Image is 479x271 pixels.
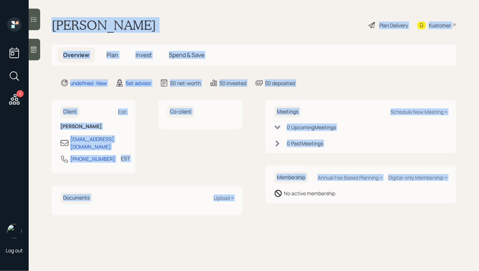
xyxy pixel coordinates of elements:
[52,17,156,33] h1: [PERSON_NAME]
[390,108,447,115] div: Schedule New Meeting +
[429,22,451,29] div: Kustomer
[169,51,204,59] span: Spend & Save
[7,224,22,238] img: hunter_neumayer.jpg
[265,79,295,87] div: $0 deposited
[6,247,23,254] div: Log out
[318,174,383,181] div: Annual Fee Based Planning +
[70,155,115,163] div: [PHONE_NUMBER]
[70,135,127,150] div: [EMAIL_ADDRESS][DOMAIN_NAME]
[60,106,80,118] h6: Client
[121,155,130,162] div: EST
[118,108,127,115] div: Edit
[60,123,127,130] h6: [PERSON_NAME]
[287,123,336,131] div: 0 Upcoming Meeting s
[167,106,194,118] h6: Co-client
[388,174,447,181] div: Digital-only Membership +
[63,51,89,59] span: Overview
[219,79,246,87] div: $0 invested
[284,190,335,197] div: No active membership
[274,106,301,118] h6: Meetings
[70,79,107,87] div: undefined · New
[136,51,152,59] span: Invest
[274,172,308,183] h6: Membership
[125,79,151,87] div: Set advisor
[60,192,93,204] h6: Documents
[379,22,408,29] div: Plan Delivery
[214,195,234,201] div: Upload +
[170,79,201,87] div: $0 net-worth
[287,140,323,147] div: 0 Past Meeting s
[106,51,118,59] span: Plan
[16,90,24,97] div: 1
